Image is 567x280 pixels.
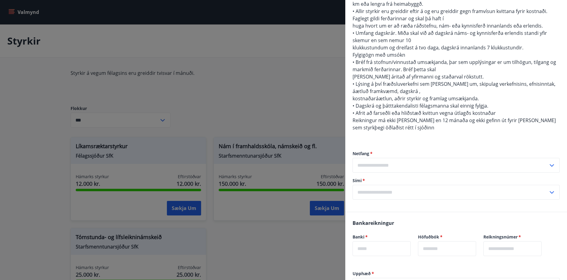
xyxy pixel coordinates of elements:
span: • Bréf frá stofnun/vinnustað umsækjanda, þar sem upplýsingar er um tilhögun, tilgang og markmið f... [353,59,556,73]
span: huga hvort um er að ræða ráðstefnu, nám- eða kynnisferð innanlands eða erlendis. [353,22,543,29]
span: • Allir styrkir eru greiddir eftir á og eru greiddir gegn framvísun kvittana fyrir kostnaði. Fagl... [353,8,547,22]
span: Fylgigögn með umsókn [353,52,405,58]
label: Reikningsnúmer [483,234,542,240]
label: Sími [353,178,560,184]
span: klukkustundum og dreifast á tvo daga, dagskrá innanlands 7 klukkustundir. [353,44,523,51]
span: • Afrit að farseðli eða hliðstæð kvittun vegna útlagðs kostnaðar [353,110,496,116]
label: Upphæð [353,271,560,277]
span: Bankareikningur [353,220,394,226]
span: Reikningur má ekki [PERSON_NAME] en 12 mánaða og ekki gefinn út fyrir [PERSON_NAME] sem styrkþegi... [353,117,556,131]
span: • Lýsing á því fræðsluverkefni sem [PERSON_NAME] um, skipulag verkefnisins, efnisinntak, áætluð f... [353,81,555,95]
span: • Dagskrá og þátttakendalisti félagsmanna skal einnig fylgja. [353,102,488,109]
label: Banki [353,234,411,240]
label: Höfuðbók [418,234,476,240]
span: kostnaðaráætlun, aðrir styrkir og framlag umsækjanda. [353,95,479,102]
label: Netfang [353,151,560,157]
span: [PERSON_NAME] áritað af yfirmanni og staðarval rökstutt. [353,73,484,80]
span: • Umfang dagskrár. Miða skal við að dagskrá náms- og kynnisferða erlendis standi yfir skemur en s... [353,30,547,44]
